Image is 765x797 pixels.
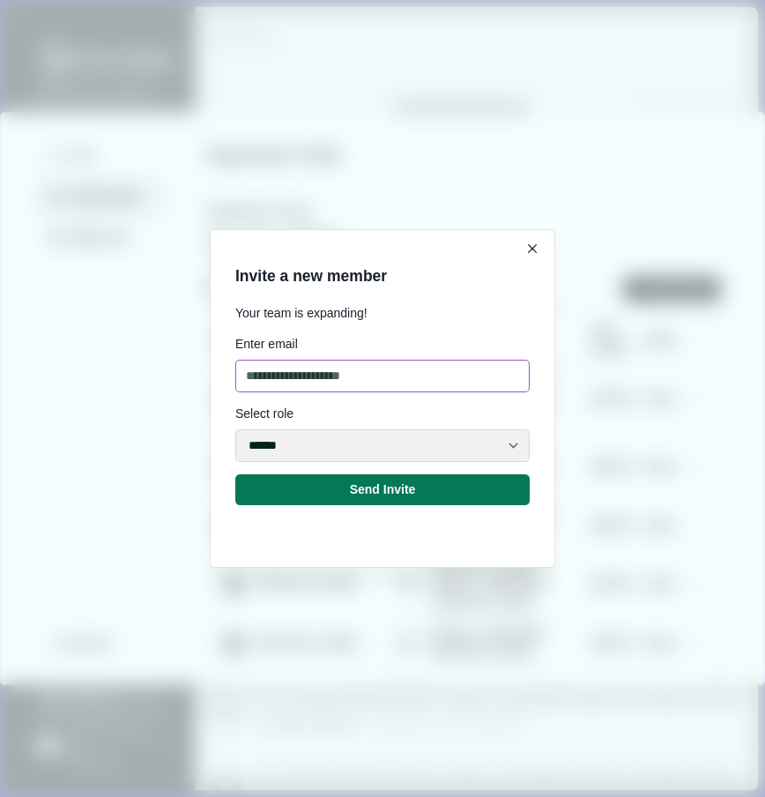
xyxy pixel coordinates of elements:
[521,236,546,261] button: Close
[235,474,530,505] button: Send Invite
[235,267,530,286] h2: Invite a new member
[235,304,530,323] p: Your team is expanding!
[235,405,530,423] div: Select role
[235,335,530,354] div: Enter email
